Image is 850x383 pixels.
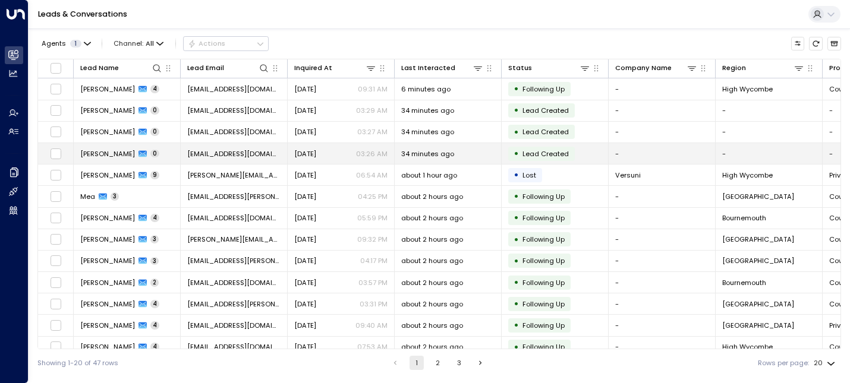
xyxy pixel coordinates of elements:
span: 4 [150,85,159,93]
span: High Wycombe [722,342,773,352]
div: Last Interacted [401,62,483,74]
span: alyx.webb@yahoo.com [187,299,281,309]
span: about 2 hours ago [401,278,463,287]
p: 04:17 PM [360,256,388,265]
span: Following Up [522,213,565,223]
td: - [609,315,716,335]
span: about 2 hours ago [401,256,463,265]
td: - [609,293,716,314]
span: Versuni [615,170,641,180]
span: High Wycombe [722,84,773,94]
span: Toggle select row [50,191,62,202]
span: James [80,342,135,352]
span: Toggle select row [50,233,62,245]
button: Customize [791,37,805,50]
span: Ben Aspinall [80,84,135,94]
td: - [609,186,716,207]
span: carolinedcarpenter@gmail.com [187,213,281,223]
span: 34 minutes ago [401,149,454,159]
td: - [716,122,823,143]
span: York [722,321,794,330]
div: Inquired At [294,62,332,74]
span: uzair.okey@gmail.com [187,278,281,287]
span: peter@act5llc.com [187,235,281,244]
span: 1 [70,40,81,48]
span: 4 [150,321,159,330]
p: 06:54 AM [356,170,388,180]
span: Peter Henry [80,235,135,244]
span: Following Up [522,321,565,330]
div: • [514,81,519,97]
span: 0 [150,106,159,115]
span: Channel: [110,37,168,50]
span: Agents [42,40,66,47]
span: Oct 05, 2025 [294,84,316,94]
td: - [609,337,716,357]
span: Following Up [522,342,565,352]
span: Naeema Majothi [80,127,135,137]
div: • [514,102,519,118]
div: • [514,339,519,355]
p: 03:57 PM [358,278,388,287]
span: Following Up [522,278,565,287]
td: - [609,143,716,164]
div: Showing 1-20 of 47 rows [37,358,118,368]
span: Following Up [522,235,565,244]
span: 3 [150,235,159,243]
div: Lead Name [80,62,119,74]
div: Region [722,62,746,74]
span: Bournemouth [722,213,766,223]
button: Archived Leads [827,37,841,50]
span: Toggle select row [50,148,62,160]
span: 0 [150,150,159,158]
span: Following Up [522,192,565,201]
p: 03:31 PM [360,299,388,309]
span: Following Up [522,84,565,94]
span: Oct 08, 2025 [294,278,316,287]
span: Toggle select row [50,126,62,138]
span: Oct 07, 2025 [294,192,316,201]
span: Bournemouth [722,278,766,287]
div: Lead Email [187,62,269,74]
td: - [609,272,716,293]
span: Toggle select row [50,105,62,116]
span: Toggle select row [50,212,62,224]
td: - [716,100,823,121]
span: Toggle select row [50,255,62,267]
div: Actions [188,39,225,48]
td: - [716,143,823,164]
div: Region [722,62,804,74]
span: 9 [150,171,159,179]
span: Caroline Carpenter [80,213,135,223]
div: Inquired At [294,62,376,74]
span: about 2 hours ago [401,192,463,201]
span: Lost [522,170,536,180]
p: 05:59 PM [357,213,388,223]
span: Twickenham [722,192,794,201]
span: jeanette.anderton@versuni.com [187,170,281,180]
span: 4 [150,300,159,308]
div: 20 [814,356,838,371]
span: Lead Created [522,106,569,115]
span: mea.ghafoor@gmail.com [187,192,281,201]
div: Button group with a nested menu [183,36,269,50]
span: Toggle select all [50,62,62,74]
span: Oct 03, 2025 [294,342,316,352]
span: Following Up [522,299,565,309]
td: - [609,229,716,250]
span: Mea [80,192,95,201]
span: about 2 hours ago [401,235,463,244]
span: about 2 hours ago [401,342,463,352]
p: 03:27 AM [357,127,388,137]
span: Naeema Majothi [80,149,135,159]
p: 09:40 AM [355,321,388,330]
button: page 1 [410,356,424,370]
button: Channel:All [110,37,168,50]
span: Toggle select row [50,277,62,289]
span: Alexandra Webb [80,299,135,309]
span: Naeema Majothi [80,106,135,115]
span: High Wycombe [722,170,773,180]
button: Go to next page [473,356,487,370]
span: Oct 07, 2025 [294,256,316,265]
span: krupa.padhy@hotmail.co.uk [187,256,281,265]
